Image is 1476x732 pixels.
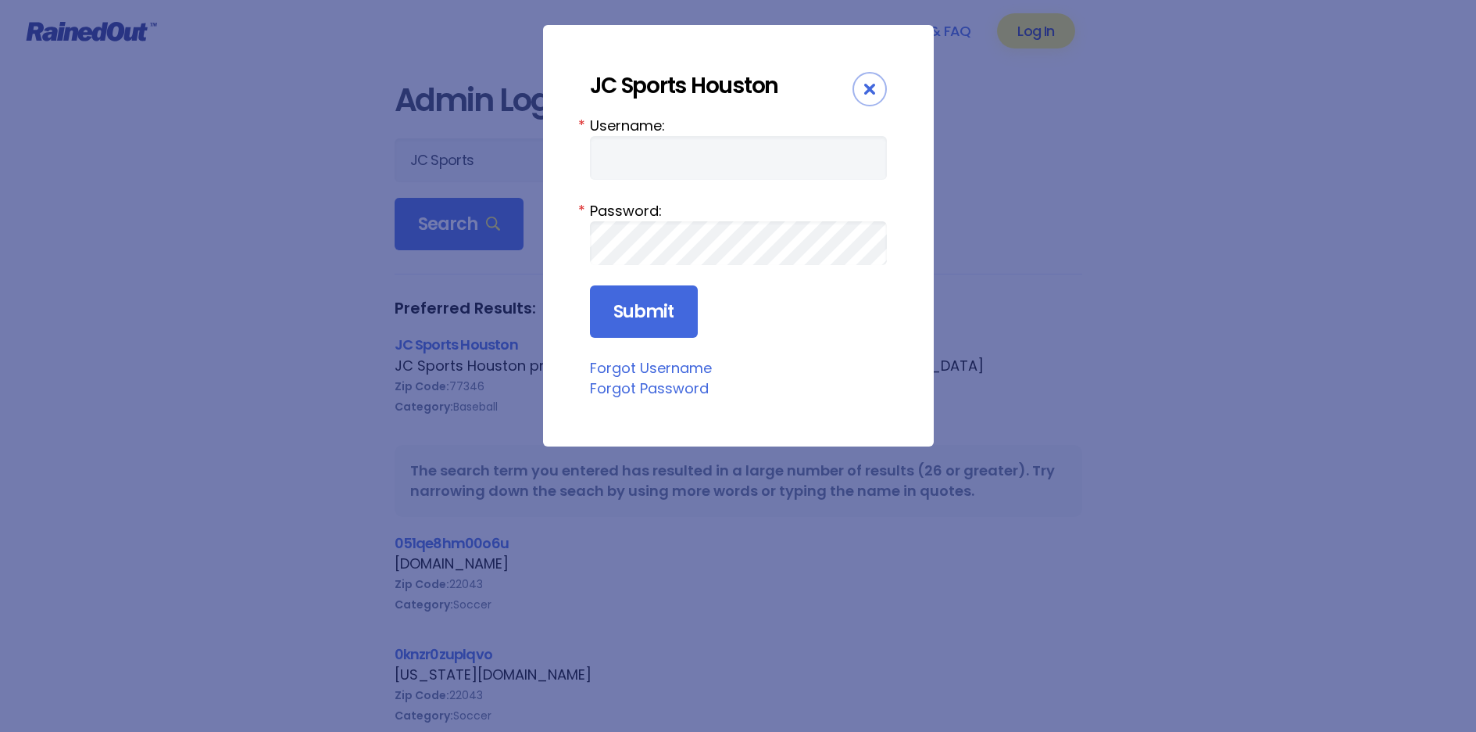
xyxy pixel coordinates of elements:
[852,72,887,106] div: Close
[590,285,698,339] input: Submit
[590,72,852,99] div: JC Sports Houston
[590,200,887,221] label: Password:
[590,115,887,136] label: Username:
[590,358,712,378] a: Forgot Username
[590,379,709,398] a: Forgot Password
